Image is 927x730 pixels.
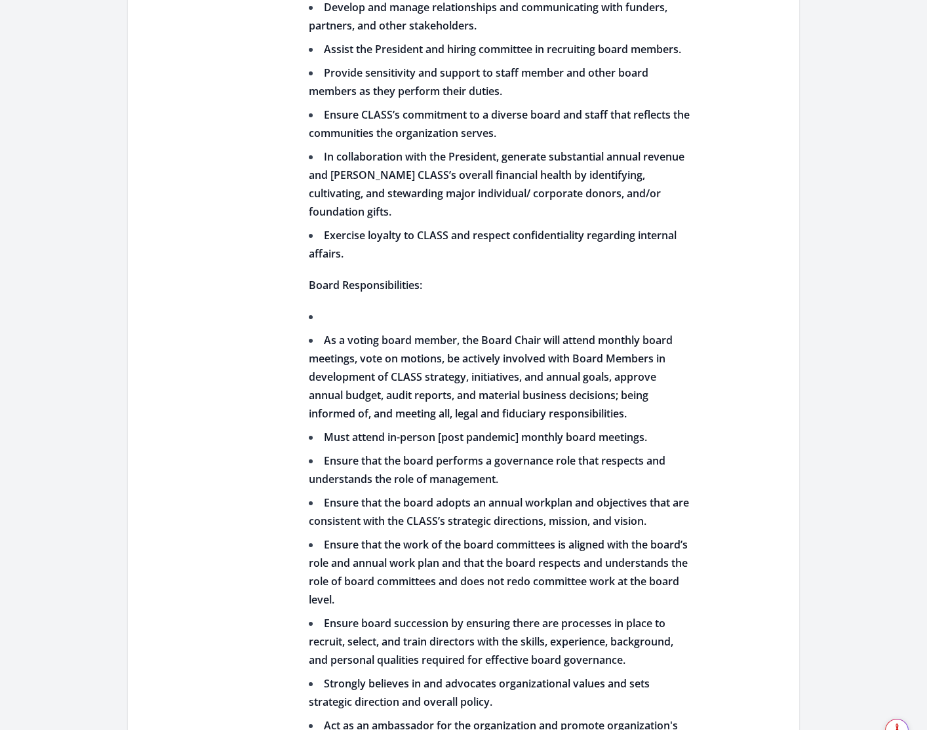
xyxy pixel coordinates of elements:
strong: Strongly believes in and advocates organizational values and sets strategic direction and overall... [309,676,650,709]
strong: Exercise loyalty to CLASS and respect confidentiality regarding internal affairs. [309,228,677,261]
strong: Ensure CLASS’s commitment to a diverse board and staff that reflects the communities the organiza... [309,107,690,140]
strong: Provide sensitivity and support to staff member and other board members as they perform their dut... [309,66,648,98]
strong: Ensure that the work of the board committees is aligned with the board’s role and annual work pla... [309,537,688,607]
strong: Board Responsibilities: [309,278,422,292]
strong: Ensure board succession by ensuring there are processes in place to recruit, select, and train di... [309,616,673,667]
strong: Ensure that the board performs a governance role that respects and understands the role of manage... [309,453,665,486]
strong: Must attend in-person [post pandemic] monthly board meetings. [324,430,647,444]
strong: As a voting board member, the Board Chair will attend monthly board meetings, vote on motions, be... [309,333,673,421]
strong: Ensure that the board adopts an annual workplan and objectives that are consistent with the CLASS... [309,495,689,528]
strong: Assist the President and hiring committee in recruiting board members. [324,42,681,56]
strong: In collaboration with the President, generate substantial annual revenue and [PERSON_NAME] CLASS’... [309,149,684,219]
